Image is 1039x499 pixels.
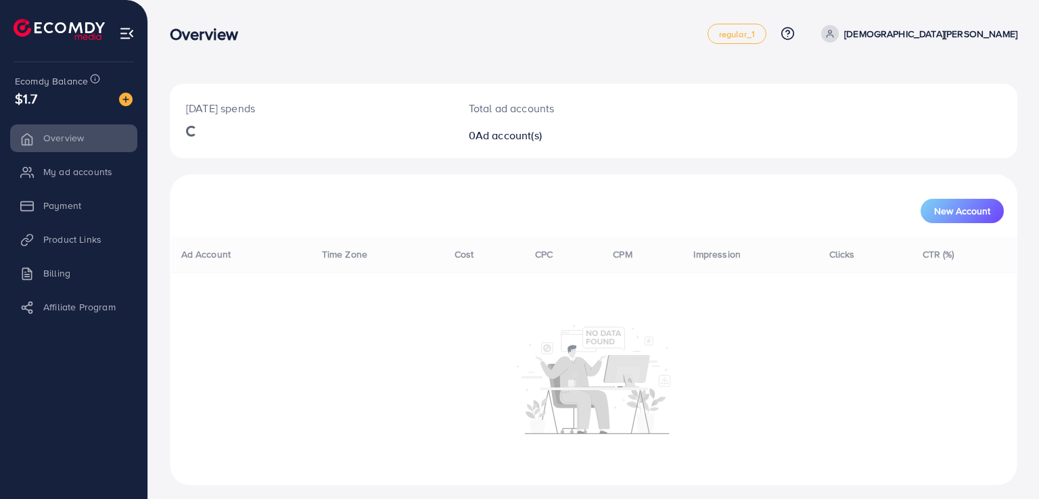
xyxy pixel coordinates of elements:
img: menu [119,26,135,41]
a: regular_1 [708,24,766,44]
h3: Overview [170,24,249,44]
span: $1.7 [15,89,38,108]
p: [DATE] spends [186,100,436,116]
a: [DEMOGRAPHIC_DATA][PERSON_NAME] [816,25,1017,43]
span: regular_1 [719,30,755,39]
h2: 0 [469,129,648,142]
span: New Account [934,206,990,216]
span: Ecomdy Balance [15,74,88,88]
button: New Account [921,199,1004,223]
img: image [119,93,133,106]
span: Ad account(s) [476,128,542,143]
p: [DEMOGRAPHIC_DATA][PERSON_NAME] [844,26,1017,42]
img: logo [14,19,105,40]
p: Total ad accounts [469,100,648,116]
